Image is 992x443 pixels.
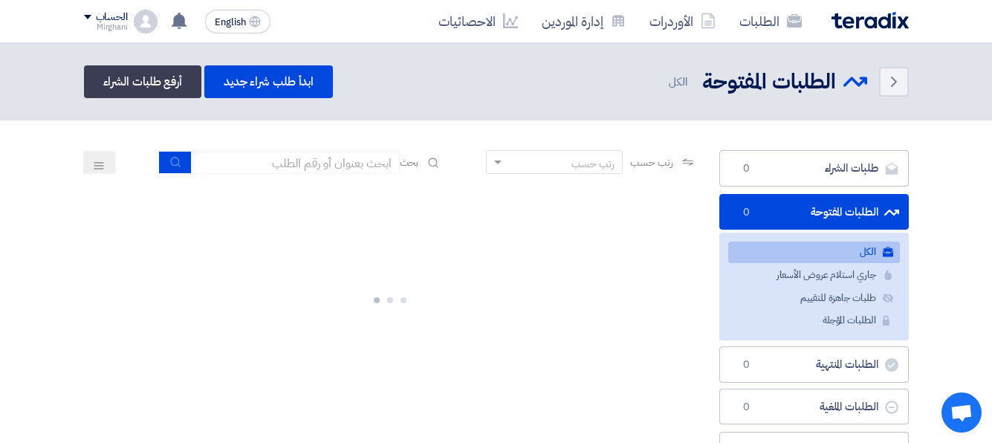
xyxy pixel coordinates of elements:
[215,17,246,28] span: English
[400,155,419,170] span: بحث
[205,10,270,33] button: English
[719,150,909,187] a: طلبات الشراء0
[738,161,756,176] span: 0
[728,310,900,332] a: الطلبات المؤجلة
[719,389,909,425] a: الطلبات الملغية0
[204,65,333,98] a: ابدأ طلب شراء جديد
[571,156,615,172] div: رتب حسب
[738,205,756,220] span: 0
[738,400,756,415] span: 0
[134,10,158,33] img: profile_test.png
[728,288,900,309] a: طلبات جاهزة للتقييم
[669,74,690,91] span: الكل
[728,265,900,286] a: جاري استلام عروض الأسعار
[530,4,638,39] a: إدارة الموردين
[831,12,909,29] img: Teradix logo
[96,11,128,24] div: الحساب
[638,4,727,39] a: الأوردرات
[719,346,909,383] a: الطلبات المنتهية0
[941,392,982,433] div: Open chat
[84,23,128,31] div: Mirghani
[630,155,672,170] span: رتب حسب
[84,65,201,98] a: أرفع طلبات الشراء
[719,194,909,230] a: الطلبات المفتوحة0
[738,358,756,372] span: 0
[427,4,530,39] a: الاحصائيات
[728,242,900,263] a: الكل
[727,4,814,39] a: الطلبات
[702,68,836,97] h2: الطلبات المفتوحة
[192,152,400,174] input: ابحث بعنوان أو رقم الطلب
